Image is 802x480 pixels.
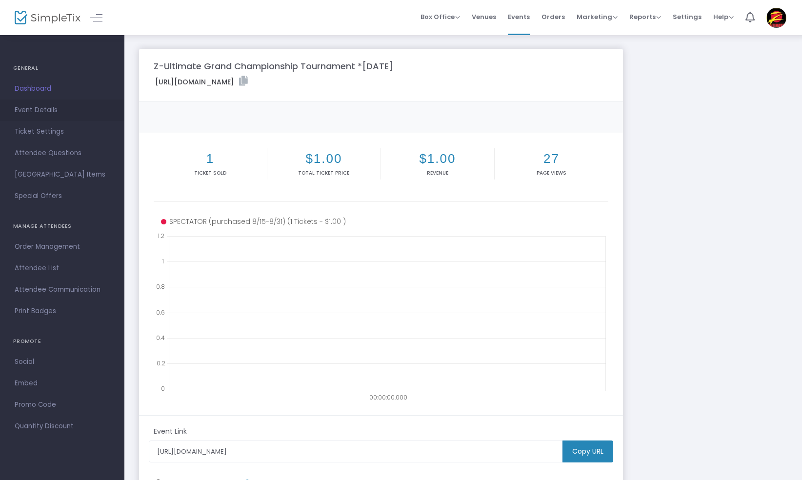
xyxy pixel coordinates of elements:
text: 0.2 [157,359,165,367]
span: Attendee List [15,262,110,275]
span: Event Details [15,104,110,117]
h4: MANAGE ATTENDEES [13,217,111,236]
span: Promo Code [15,399,110,411]
span: Attendee Questions [15,147,110,160]
span: Special Offers [15,190,110,202]
span: Order Management [15,240,110,253]
h2: $1.00 [269,151,379,166]
text: 1 [162,257,164,265]
span: Events [508,4,530,29]
span: Settings [673,4,702,29]
p: Page Views [497,169,606,177]
span: Box Office [421,12,460,21]
span: Help [713,12,734,21]
m-button: Copy URL [562,440,613,462]
text: 0 [161,384,165,393]
h4: PROMOTE [13,332,111,351]
h2: $1.00 [383,151,492,166]
span: Attendee Communication [15,283,110,296]
span: [GEOGRAPHIC_DATA] Items [15,168,110,181]
h4: GENERAL [13,59,111,78]
m-panel-subtitle: Event Link [154,426,187,437]
text: 0.6 [156,308,165,317]
h2: 27 [497,151,606,166]
span: Reports [629,12,661,21]
span: Print Badges [15,305,110,318]
span: Ticket Settings [15,125,110,138]
span: Quantity Discount [15,420,110,433]
p: Revenue [383,169,492,177]
text: 0.8 [156,283,165,291]
span: Orders [541,4,565,29]
text: 1.2 [158,232,164,240]
h2: 1 [156,151,265,166]
m-panel-title: Z-Ultimate Grand Championship Tournament *[DATE] [154,60,393,73]
text: 00:00:00.000 [369,393,407,401]
span: Marketing [577,12,618,21]
label: [URL][DOMAIN_NAME] [155,76,248,87]
text: 0.4 [156,334,165,342]
span: Social [15,356,110,368]
p: Ticket sold [156,169,265,177]
span: Embed [15,377,110,390]
p: Total Ticket Price [269,169,379,177]
span: Venues [472,4,496,29]
span: Dashboard [15,82,110,95]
